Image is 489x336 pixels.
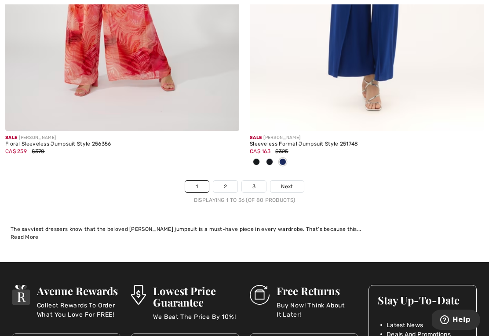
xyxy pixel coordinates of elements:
[11,234,39,240] span: Read More
[185,181,208,192] a: 1
[153,285,239,308] h3: Lowest Price Guarantee
[37,285,120,296] h3: Avenue Rewards
[153,312,239,330] p: We Beat The Price By 10%!
[5,135,239,141] div: [PERSON_NAME]
[5,141,239,147] div: Floral Sleeveless Jumpsuit Style 256356
[5,148,27,154] span: CA$ 259
[37,301,120,318] p: Collect Rewards To Order What You Love For FREE!
[281,183,293,190] span: Next
[250,135,484,141] div: [PERSON_NAME]
[250,135,262,140] span: Sale
[276,155,289,170] div: Royal Sapphire 163
[277,301,358,318] p: Buy Now! Think About It Later!
[250,141,484,147] div: Sleeveless Formal Jumpsuit Style 251748
[12,285,30,305] img: Avenue Rewards
[387,321,423,330] span: Latest News
[32,148,44,154] span: $370
[270,181,303,192] a: Next
[5,135,17,140] span: Sale
[250,155,263,170] div: Black
[11,225,478,233] div: The savviest dressers know that the beloved [PERSON_NAME] jumpsuit is a must-have piece in every ...
[277,285,358,296] h3: Free Returns
[432,310,480,332] iframe: Opens a widget where you can find more information
[275,148,288,154] span: $325
[242,181,266,192] a: 3
[250,148,270,154] span: CA$ 163
[213,181,237,192] a: 2
[250,285,270,305] img: Free Returns
[263,155,276,170] div: Midnight Blue
[131,285,146,305] img: Lowest Price Guarantee
[378,294,467,306] h3: Stay Up-To-Date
